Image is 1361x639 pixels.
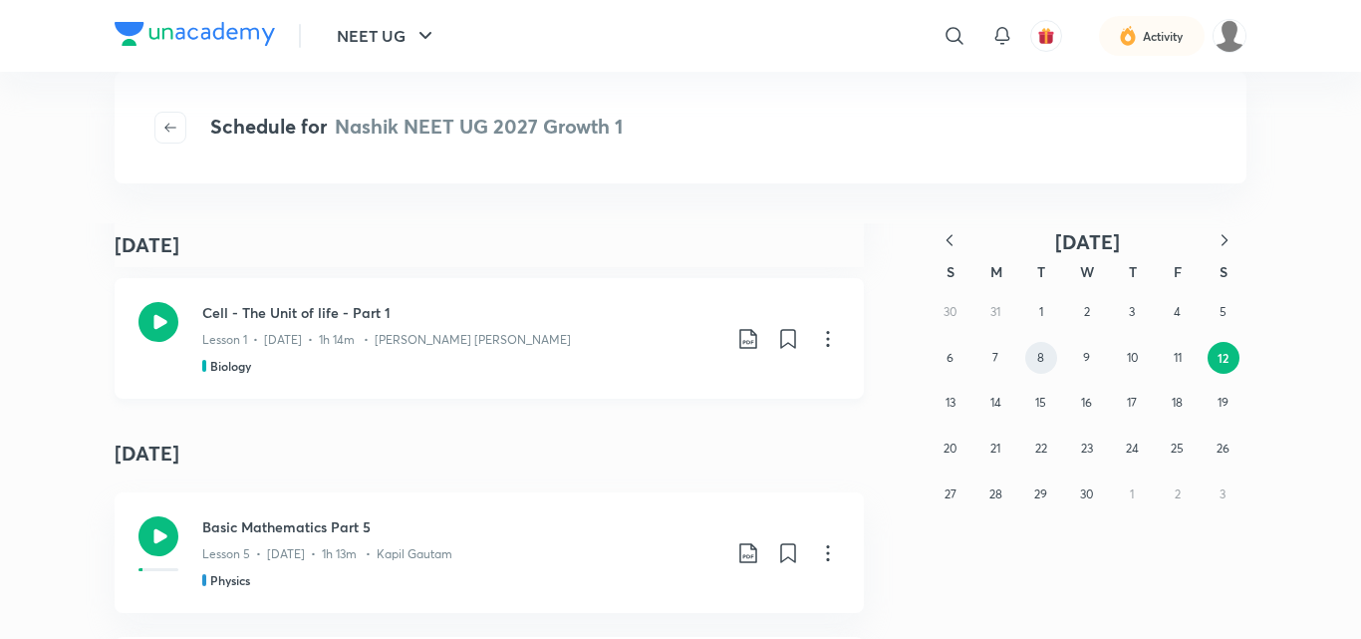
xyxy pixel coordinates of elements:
[979,342,1011,374] button: April 7, 2025
[202,302,720,323] h3: Cell - The Unit of life - Part 1
[1174,350,1182,365] abbr: April 11, 2025
[1127,395,1137,410] abbr: April 17, 2025
[1174,262,1182,281] abbr: Friday
[1220,262,1227,281] abbr: Saturday
[1116,387,1148,419] button: April 17, 2025
[1207,296,1238,328] button: April 5, 2025
[210,571,250,589] h5: Physics
[115,22,275,51] a: Company Logo
[1129,262,1137,281] abbr: Thursday
[1080,486,1093,501] abbr: April 30, 2025
[1213,19,1246,53] img: VIVEK
[1116,296,1148,328] button: April 3, 2025
[1208,342,1239,374] button: April 12, 2025
[325,16,449,56] button: NEET UG
[1081,441,1093,456] abbr: April 23, 2025
[989,486,1002,501] abbr: April 28, 2025
[1025,433,1057,465] button: April 22, 2025
[1172,395,1183,410] abbr: April 18, 2025
[1055,228,1120,255] span: [DATE]
[210,112,623,144] h4: Schedule for
[1218,395,1228,410] abbr: April 19, 2025
[1116,342,1148,374] button: April 10, 2025
[1025,479,1057,510] button: April 29, 2025
[947,350,953,365] abbr: April 6, 2025
[1127,350,1138,365] abbr: April 10, 2025
[1080,262,1094,281] abbr: Wednesday
[1035,395,1046,410] abbr: April 15, 2025
[1126,441,1139,456] abbr: April 24, 2025
[1037,27,1055,45] img: avatar
[1174,304,1181,319] abbr: April 4, 2025
[935,433,966,465] button: April 20, 2025
[979,479,1011,510] button: April 28, 2025
[971,229,1203,254] button: [DATE]
[115,230,179,260] h4: [DATE]
[992,350,998,365] abbr: April 7, 2025
[1025,296,1057,328] button: April 1, 2025
[979,387,1011,419] button: April 14, 2025
[1220,304,1226,319] abbr: April 5, 2025
[115,278,864,399] a: Cell - The Unit of life - Part 1Lesson 1 • [DATE] • 1h 14m • [PERSON_NAME] [PERSON_NAME]Biology
[979,433,1011,465] button: April 21, 2025
[1207,433,1238,465] button: April 26, 2025
[1035,441,1047,456] abbr: April 22, 2025
[202,516,720,537] h3: Basic Mathematics Part 5
[1071,433,1103,465] button: April 23, 2025
[1129,304,1135,319] abbr: April 3, 2025
[945,486,956,501] abbr: April 27, 2025
[946,395,955,410] abbr: April 13, 2025
[990,441,1000,456] abbr: April 21, 2025
[1071,296,1103,328] button: April 2, 2025
[1025,387,1057,419] button: April 15, 2025
[1039,304,1043,319] abbr: April 1, 2025
[1025,342,1057,374] button: April 8, 2025
[947,262,954,281] abbr: Sunday
[1034,486,1047,501] abbr: April 29, 2025
[1084,304,1090,319] abbr: April 2, 2025
[1071,342,1103,374] button: April 9, 2025
[202,331,571,349] p: Lesson 1 • [DATE] • 1h 14m • [PERSON_NAME] [PERSON_NAME]
[1071,479,1103,510] button: April 30, 2025
[1119,24,1137,48] img: activity
[210,357,251,375] h5: Biology
[1171,441,1184,456] abbr: April 25, 2025
[1162,342,1194,374] button: April 11, 2025
[1162,433,1194,465] button: April 25, 2025
[990,262,1002,281] abbr: Monday
[1037,350,1044,365] abbr: April 8, 2025
[944,441,956,456] abbr: April 20, 2025
[1030,20,1062,52] button: avatar
[1207,387,1238,419] button: April 19, 2025
[1071,387,1103,419] button: April 16, 2025
[335,113,623,140] span: Nashik NEET UG 2027 Growth 1
[1217,441,1229,456] abbr: April 26, 2025
[1218,350,1228,366] abbr: April 12, 2025
[115,423,864,484] h4: [DATE]
[1162,387,1194,419] button: April 18, 2025
[115,22,275,46] img: Company Logo
[1037,262,1045,281] abbr: Tuesday
[990,395,1001,410] abbr: April 14, 2025
[935,342,966,374] button: April 6, 2025
[1162,296,1194,328] button: April 4, 2025
[115,492,864,613] a: Basic Mathematics Part 5Lesson 5 • [DATE] • 1h 13m • Kapil GautamPhysics
[1116,433,1148,465] button: April 24, 2025
[202,545,452,563] p: Lesson 5 • [DATE] • 1h 13m • Kapil Gautam
[1083,350,1090,365] abbr: April 9, 2025
[935,479,966,510] button: April 27, 2025
[935,387,966,419] button: April 13, 2025
[1081,395,1092,410] abbr: April 16, 2025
